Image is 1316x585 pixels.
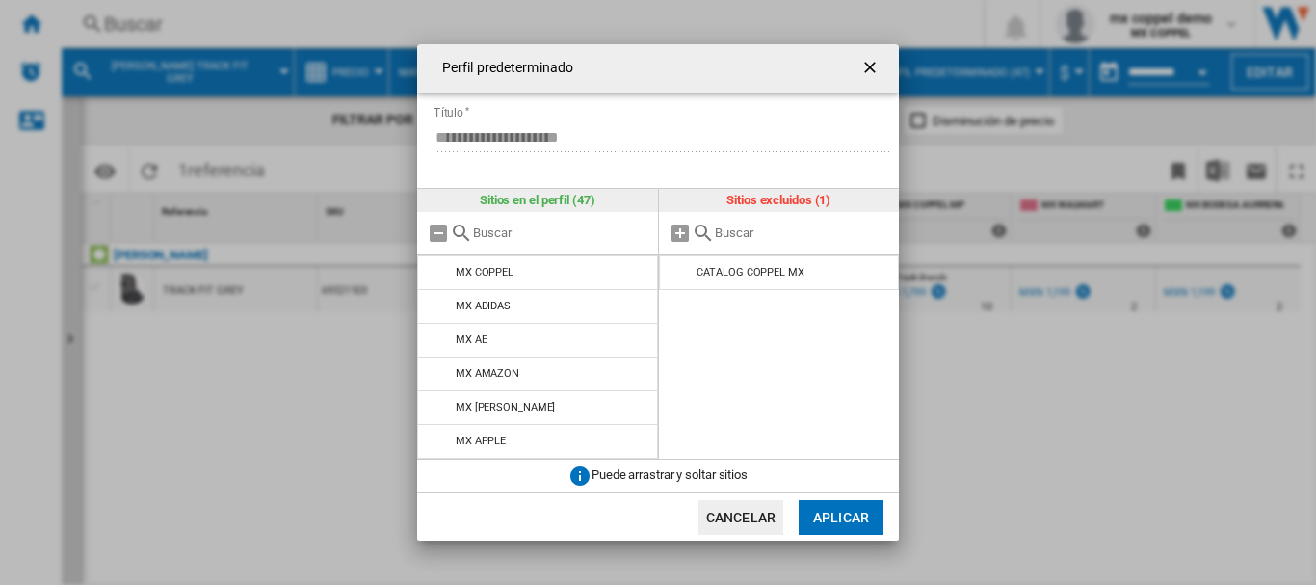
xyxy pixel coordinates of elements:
div: MX APPLE [456,435,506,447]
div: MX AMAZON [456,367,519,380]
div: MX [PERSON_NAME] [456,401,555,413]
h4: Perfil predeterminado [433,59,573,78]
div: Sitios excluidos (1) [659,189,900,212]
div: MX COPPEL [456,266,513,279]
md-icon: Quitar todo [427,222,450,245]
input: Buscar [473,226,648,240]
div: Sitios en el perfil (47) [417,189,658,212]
ng-md-icon: getI18NText('BUTTONS.CLOSE_DIALOG') [860,58,883,81]
md-icon: Añadir todos [669,222,692,245]
md-dialog: Perfil predeterminado ... [417,44,899,542]
span: Puede arrastrar y soltar sitios [592,468,748,483]
button: Cancelar [698,500,783,535]
div: MX ADIDAS [456,300,511,312]
button: getI18NText('BUTTONS.CLOSE_DIALOG') [853,49,891,88]
div: CATALOG COPPEL MX [697,266,803,279]
input: Buscar [715,226,890,240]
div: MX AE [456,333,487,346]
button: Aplicar [799,500,883,535]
